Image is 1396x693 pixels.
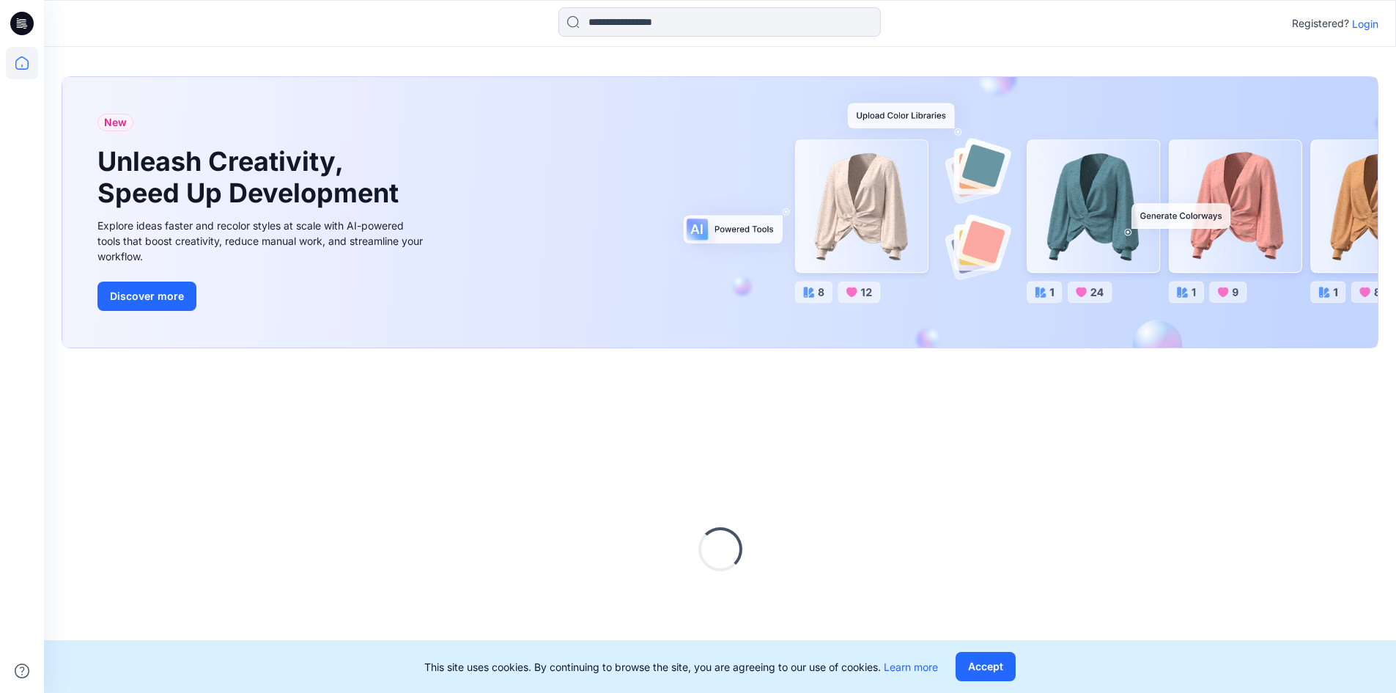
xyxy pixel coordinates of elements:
h1: Unleash Creativity, Speed Up Development [97,146,405,209]
button: Accept [956,652,1016,681]
a: Discover more [97,282,427,311]
div: Explore ideas faster and recolor styles at scale with AI-powered tools that boost creativity, red... [97,218,427,264]
p: Login [1352,16,1378,32]
p: This site uses cookies. By continuing to browse the site, you are agreeing to our use of cookies. [424,659,938,675]
a: Learn more [884,661,938,673]
span: New [104,114,127,131]
button: Discover more [97,282,196,311]
p: Registered? [1292,15,1349,32]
